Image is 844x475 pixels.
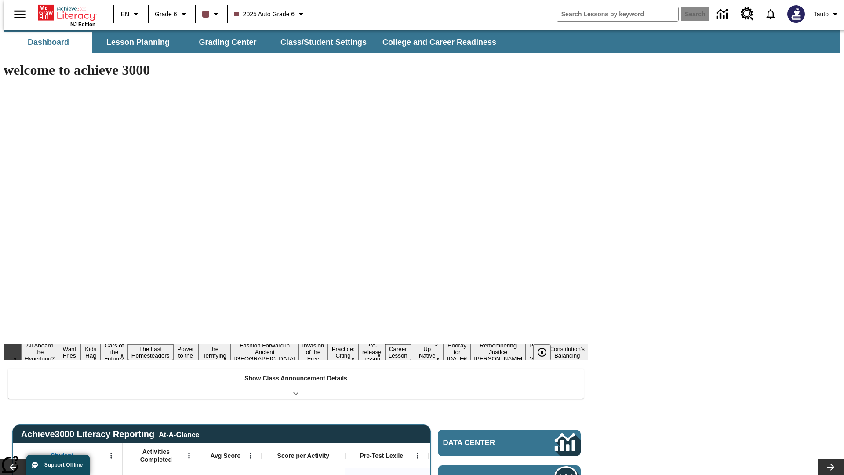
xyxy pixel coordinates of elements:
button: Slide 8 Fashion Forward in Ancient Rome [231,341,299,363]
button: Pause [533,344,551,360]
button: Open Menu [182,449,196,462]
button: Slide 11 Pre-release lesson [359,341,385,363]
div: At-A-Glance [159,429,199,439]
button: Profile/Settings [810,6,844,22]
span: Grade 6 [155,10,177,19]
span: Tauto [814,10,829,19]
div: Pause [533,344,560,360]
button: Open side menu [7,1,33,27]
button: Class color is dark brown. Change class color [199,6,225,22]
span: Score per Activity [277,452,330,460]
h1: welcome to achieve 3000 [4,62,588,78]
button: Slide 3 Dirty Jobs Kids Had To Do [81,331,101,373]
button: Lesson Planning [94,32,182,53]
button: Grading Center [184,32,272,53]
button: Slide 5 The Last Homesteaders [128,344,173,360]
button: Support Offline [26,455,90,475]
div: SubNavbar [4,32,504,53]
button: Slide 7 Attack of the Terrifying Tomatoes [198,338,231,367]
button: Open Menu [244,449,257,462]
p: Show Class Announcement Details [244,374,347,383]
a: Resource Center, Will open in new tab [735,2,759,26]
span: Pre-Test Lexile [360,452,404,460]
button: Class: 2025 Auto Grade 6, Select your class [231,6,310,22]
div: Home [38,3,95,27]
span: Support Offline [44,462,83,468]
span: EN [121,10,129,19]
span: Avg Score [210,452,240,460]
span: Student [51,452,73,460]
a: Data Center [438,430,581,456]
button: Slide 17 The Constitution's Balancing Act [546,338,588,367]
a: Home [38,4,95,22]
span: 2025 Auto Grade 6 [234,10,295,19]
div: SubNavbar [4,30,840,53]
button: Slide 14 Hooray for Constitution Day! [444,341,471,363]
button: Open Menu [411,449,424,462]
button: Slide 1 All Aboard the Hyperloop? [21,341,58,363]
span: Activities Completed [127,448,185,464]
button: Slide 12 Career Lesson [385,344,411,360]
button: Slide 10 Mixed Practice: Citing Evidence [327,338,359,367]
span: Data Center [443,438,525,447]
button: Slide 2 Do You Want Fries With That? [58,331,80,373]
button: Slide 6 Solar Power to the People [173,338,199,367]
button: Slide 9 The Invasion of the Free CD [299,334,328,370]
a: Data Center [711,2,735,26]
button: Dashboard [4,32,92,53]
button: Slide 13 Cooking Up Native Traditions [411,338,444,367]
span: Achieve3000 Literacy Reporting [21,429,200,439]
button: Class/Student Settings [273,32,374,53]
button: Slide 4 Cars of the Future? [101,341,128,363]
button: Slide 16 Point of View [526,341,546,363]
button: Open Menu [105,449,118,462]
button: College and Career Readiness [375,32,503,53]
img: Avatar [787,5,805,23]
button: Select a new avatar [782,3,810,26]
button: Lesson carousel, Next [818,459,844,475]
a: Notifications [759,3,782,26]
div: Show Class Announcement Details [8,369,584,399]
button: Language: EN, Select a language [117,6,145,22]
button: Grade: Grade 6, Select a grade [151,6,193,22]
span: NJ Edition [70,22,95,27]
button: Slide 15 Remembering Justice O'Connor [470,341,526,363]
input: search field [557,7,678,21]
